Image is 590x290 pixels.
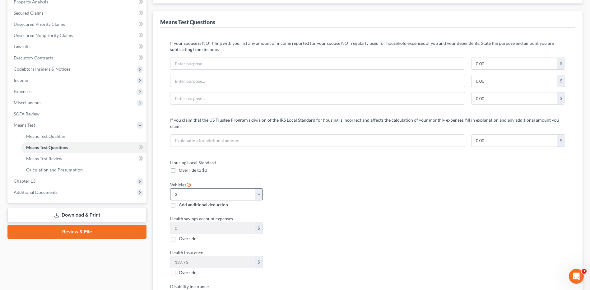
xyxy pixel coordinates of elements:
span: Codebtors Insiders & Notices [14,66,70,72]
a: Lawsuits [9,41,146,52]
span: Lawsuits [14,44,30,49]
span: Override [179,270,196,275]
span: Means Test [14,122,35,128]
span: Secured Claims [14,10,44,16]
a: Means Test Questions [21,142,146,153]
div: $ [557,92,565,104]
div: $ [557,135,565,147]
iframe: Intercom live chat [569,269,584,284]
span: Add additional deduction [179,202,228,207]
span: Unsecured Nonpriority Claims [14,33,73,38]
a: Review & File [7,225,146,239]
span: 3 [582,269,587,274]
p: If your spouse is NOT filing with you, list any amount of income reported for your spouse NOT reg... [170,40,565,53]
input: Enter purpose... [170,75,464,87]
a: Means Test Review [21,153,146,164]
input: 0.00 [472,58,557,70]
span: SOFA Review [14,111,39,116]
span: Income [14,77,28,83]
label: Disability insurance [167,283,365,290]
span: Override to $0 [179,167,207,173]
span: Miscellaneous [14,100,41,105]
label: Health savings account expenses [167,215,365,222]
div: $ [557,58,565,70]
a: Calculation and Presumption [21,164,146,175]
a: Means Test Qualifier [21,131,146,142]
span: Chapter 13 [14,178,35,184]
div: Means Test Questions [160,18,215,26]
input: 0.00 [170,222,255,234]
input: 0.00 [472,92,557,104]
span: Means Test Questions [26,145,68,150]
input: 0.00 [472,135,557,147]
span: Unsecured Priority Claims [14,21,65,27]
a: Download & Print [7,208,146,222]
label: Health insurance [167,249,365,256]
input: 0.00 [472,75,557,87]
span: Override [179,236,196,241]
div: $ [255,222,262,234]
span: Means Test Qualifier [26,133,66,139]
div: $ [557,75,565,87]
input: Explanation for addtional amount... [170,135,464,147]
span: Executory Contracts [14,55,53,60]
p: If you claim that the US Trustee Program's division of the IRS Local Standard for housing is inco... [170,117,565,129]
input: Enter purpose... [170,92,464,104]
input: Enter purpose... [170,58,464,70]
a: SOFA Review [9,108,146,119]
span: Additional Documents [14,189,58,195]
a: Secured Claims [9,7,146,19]
a: Unsecured Priority Claims [9,19,146,30]
span: Means Test Review [26,156,63,161]
label: Vehicles [170,181,191,188]
div: $ [255,256,262,268]
a: Executory Contracts [9,52,146,63]
a: Unsecured Nonpriority Claims [9,30,146,41]
input: 0.00 [170,256,255,268]
span: Expenses [14,89,31,94]
span: Calculation and Presumption [26,167,83,172]
label: Housing Local Standard [167,159,365,166]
